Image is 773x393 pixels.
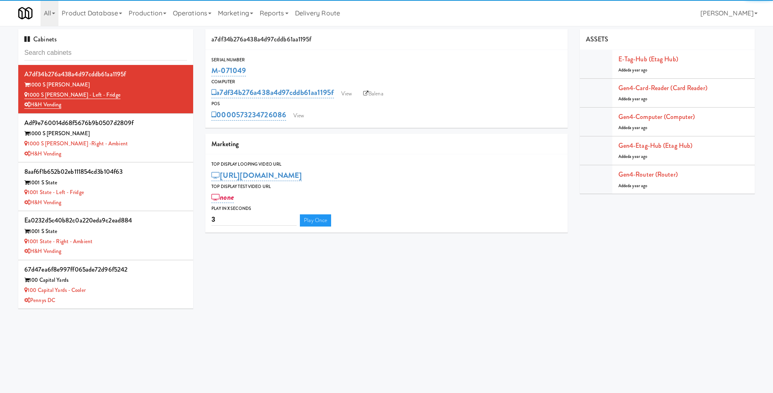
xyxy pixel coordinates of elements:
a: none [211,192,234,203]
li: 8aaf6f1b652b02eb111854cd3b104f631001 S State 1001 State - Left - FridgeH&H Vending [18,162,193,211]
span: Added [618,183,648,189]
span: Added [618,125,648,131]
div: Top Display Test Video Url [211,183,562,191]
li: ea0232d5c40b82c0a220eda9c2ead8841001 S State 1001 State - Right - AmbientH&H Vending [18,211,193,260]
a: H&H Vending [24,199,61,206]
span: ASSETS [586,35,609,44]
div: 8aaf6f1b652b02eb111854cd3b104f63 [24,166,187,178]
a: 1000 S [PERSON_NAME] -Right - Ambient [24,140,128,147]
span: Added [618,67,648,73]
li: adf9e760014d68f5676b9b0507d2809f1000 S [PERSON_NAME] 1000 S [PERSON_NAME] -Right - AmbientH&H Ven... [18,114,193,162]
a: 0000573234726086 [211,109,286,121]
a: H&H Vending [24,247,61,255]
span: a year ago [629,183,647,189]
span: Added [618,96,648,102]
div: 1001 S State [24,227,187,237]
a: 1001 State - Left - Fridge [24,188,84,196]
div: 1001 S State [24,178,187,188]
li: a7df34b276a438a4d97cddb61aa1195f1000 S [PERSON_NAME] 1000 S [PERSON_NAME] - Left - FridgeH&H Vending [18,65,193,114]
a: [URL][DOMAIN_NAME] [211,170,302,181]
a: Balena [359,88,388,100]
a: Pennys DC [24,296,55,304]
div: a7df34b276a438a4d97cddb61aa1195f [205,29,568,50]
a: M-071049 [211,65,246,76]
a: 100 Capital Yards - Cooler [24,286,86,294]
a: 1001 State - Right - Ambient [24,238,93,245]
div: Computer [211,78,562,86]
div: a7df34b276a438a4d97cddb61aa1195f [24,68,187,80]
div: 1000 S [PERSON_NAME] [24,129,187,139]
a: a7df34b276a438a4d97cddb61aa1195f [211,87,334,98]
input: Search cabinets [24,45,187,60]
a: View [289,110,308,122]
div: 1000 S [PERSON_NAME] [24,80,187,90]
span: Marketing [211,139,239,149]
a: H&H Vending [24,150,61,158]
img: Micromart [18,6,32,20]
div: ea0232d5c40b82c0a220eda9c2ead884 [24,214,187,227]
span: a year ago [629,153,647,160]
a: H&H Vending [24,101,61,109]
a: Gen4-etag-hub (Etag Hub) [618,141,692,150]
span: a year ago [629,96,647,102]
div: Play in X seconds [211,205,562,213]
a: Gen4-router (Router) [618,170,678,179]
div: 100 Capital Yards [24,275,187,285]
span: a year ago [629,67,647,73]
li: 67d47ea6f8e997ff065ade72d96f5242100 Capital Yards 100 Capital Yards - CoolerPennys DC [18,260,193,309]
a: View [337,88,356,100]
a: Gen4-card-reader (Card Reader) [618,83,707,93]
span: a year ago [629,125,647,131]
a: Gen4-computer (Computer) [618,112,695,121]
div: adf9e760014d68f5676b9b0507d2809f [24,117,187,129]
span: Added [618,153,648,160]
div: Serial Number [211,56,562,64]
div: POS [211,100,562,108]
a: 1000 S [PERSON_NAME] - Left - Fridge [24,91,121,99]
div: Top Display Looping Video Url [211,160,562,168]
a: Play Once [300,214,331,227]
span: Cabinets [24,35,57,44]
a: E-tag-hub (Etag Hub) [618,54,678,64]
div: 67d47ea6f8e997ff065ade72d96f5242 [24,263,187,276]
